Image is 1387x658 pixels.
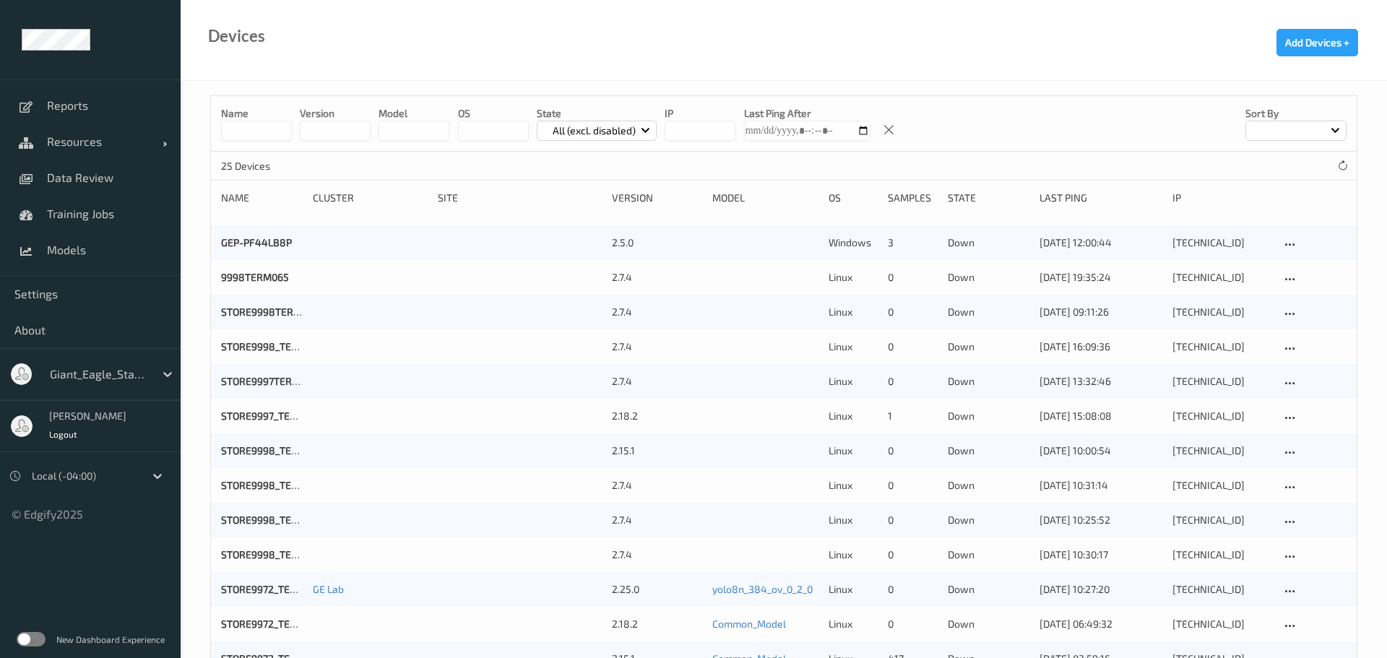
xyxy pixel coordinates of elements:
div: [DATE] 16:09:36 [1040,339,1162,354]
a: GE Lab [313,583,344,595]
p: linux [829,409,878,423]
div: [DATE] 15:08:08 [1040,409,1162,423]
p: down [948,409,1029,423]
p: down [948,270,1029,285]
a: STORE9998_TERM002 [221,514,324,526]
p: linux [829,547,878,562]
div: [TECHNICAL_ID] [1172,270,1271,285]
div: [DATE] 06:49:32 [1040,617,1162,631]
p: down [948,582,1029,597]
div: 0 [888,305,937,319]
div: 0 [888,617,937,631]
div: 1 [888,409,937,423]
p: State [537,106,657,121]
p: down [948,305,1029,319]
div: [DATE] 10:31:14 [1040,478,1162,493]
p: down [948,478,1029,493]
div: 0 [888,513,937,527]
div: [TECHNICAL_ID] [1172,513,1271,527]
p: Last Ping After [744,106,870,121]
a: Common_Model [712,618,786,630]
p: linux [829,617,878,631]
div: OS [829,191,878,205]
p: linux [829,374,878,389]
p: linux [829,513,878,527]
div: Name [221,191,303,205]
p: linux [829,270,878,285]
a: STORE9998_TERM001 [221,444,322,456]
div: [TECHNICAL_ID] [1172,235,1271,250]
div: 2.7.4 [612,339,702,354]
div: 2.7.4 [612,305,702,319]
div: Model [712,191,818,205]
div: [DATE] 09:11:26 [1040,305,1162,319]
div: [TECHNICAL_ID] [1172,443,1271,458]
p: version [300,106,371,121]
p: down [948,513,1029,527]
div: [DATE] 10:27:20 [1040,582,1162,597]
p: model [379,106,449,121]
div: [TECHNICAL_ID] [1172,409,1271,423]
div: 2.7.4 [612,513,702,527]
div: version [612,191,702,205]
div: 2.7.4 [612,478,702,493]
div: State [948,191,1029,205]
div: 3 [888,235,937,250]
p: down [948,547,1029,562]
div: ip [1172,191,1271,205]
div: [TECHNICAL_ID] [1172,547,1271,562]
a: 9998TERM065 [221,271,289,283]
div: 0 [888,582,937,597]
a: yolo8n_384_ov_0_2_0 [712,583,813,595]
a: STORE9998_TERM385 [221,479,324,491]
p: linux [829,478,878,493]
div: [DATE] 19:35:24 [1040,270,1162,285]
a: STORE9972_TERM002 [221,618,322,630]
button: Add Devices + [1276,29,1358,56]
div: [TECHNICAL_ID] [1172,339,1271,354]
div: [TECHNICAL_ID] [1172,374,1271,389]
a: STORE9998_TERM065 [221,340,324,352]
div: [DATE] 12:00:44 [1040,235,1162,250]
p: down [948,617,1029,631]
div: 2.15.1 [612,443,702,458]
a: GEP-PF44LB8P [221,236,292,248]
div: 0 [888,547,937,562]
p: windows [829,235,878,250]
a: STORE9972_TERM529 [221,583,322,595]
p: linux [829,339,878,354]
p: OS [458,106,529,121]
p: down [948,443,1029,458]
p: Name [221,106,292,121]
div: 2.7.4 [612,270,702,285]
p: linux [829,305,878,319]
p: Sort by [1245,106,1347,121]
div: [TECHNICAL_ID] [1172,617,1271,631]
p: linux [829,443,878,458]
div: 0 [888,443,937,458]
p: down [948,374,1029,389]
p: down [948,339,1029,354]
div: [TECHNICAL_ID] [1172,478,1271,493]
div: 2.18.2 [612,617,702,631]
div: Samples [888,191,937,205]
div: Cluster [313,191,428,205]
div: 2.5.0 [612,235,702,250]
p: linux [829,582,878,597]
div: [TECHNICAL_ID] [1172,582,1271,597]
p: All (excl. disabled) [548,124,641,138]
div: 2.18.2 [612,409,702,423]
div: Last Ping [1040,191,1162,205]
div: Site [438,191,602,205]
a: STORE9998_TERM529 [221,548,324,560]
a: STORE9997_TERM001 [221,410,321,422]
div: [DATE] 10:25:52 [1040,513,1162,527]
div: 0 [888,478,937,493]
div: 0 [888,270,937,285]
p: IP [665,106,735,121]
div: 2.7.4 [612,374,702,389]
div: [DATE] 13:32:46 [1040,374,1162,389]
p: down [948,235,1029,250]
div: 2.7.4 [612,547,702,562]
a: STORE9997TERM001 [221,375,316,387]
